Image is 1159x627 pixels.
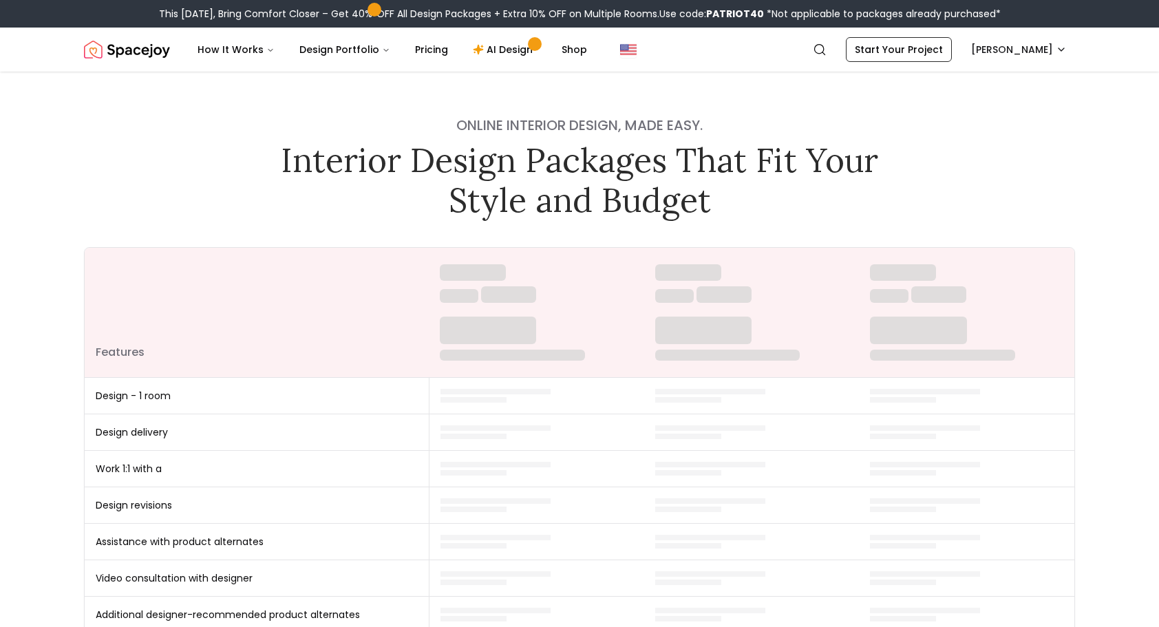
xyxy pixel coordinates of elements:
[288,36,401,63] button: Design Portfolio
[462,36,548,63] a: AI Design
[271,140,888,220] h1: Interior Design Packages That Fit Your Style and Budget
[159,7,1001,21] div: This [DATE], Bring Comfort Closer – Get 40% OFF All Design Packages + Extra 10% OFF on Multiple R...
[404,36,459,63] a: Pricing
[963,37,1075,62] button: [PERSON_NAME]
[85,560,429,597] td: Video consultation with designer
[84,36,170,63] a: Spacejoy
[846,37,952,62] a: Start Your Project
[85,248,429,378] th: Features
[764,7,1001,21] span: *Not applicable to packages already purchased*
[85,378,429,414] td: Design - 1 room
[706,7,764,21] b: PATRIOT40
[659,7,764,21] span: Use code:
[85,414,429,451] td: Design delivery
[85,451,429,487] td: Work 1:1 with a
[85,487,429,524] td: Design revisions
[84,36,170,63] img: Spacejoy Logo
[620,41,637,58] img: United States
[84,28,1075,72] nav: Global
[551,36,598,63] a: Shop
[85,524,429,560] td: Assistance with product alternates
[271,116,888,135] h4: Online interior design, made easy.
[187,36,286,63] button: How It Works
[187,36,598,63] nav: Main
